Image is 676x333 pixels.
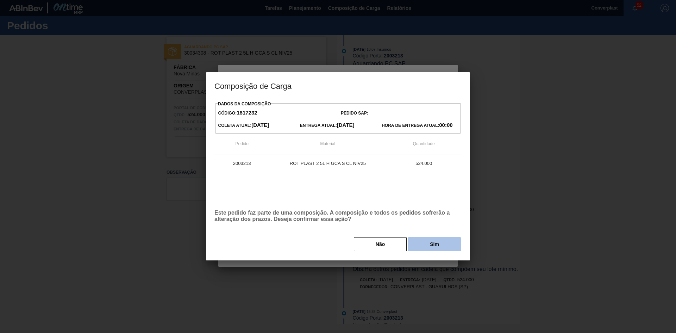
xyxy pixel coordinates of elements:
[382,123,439,128] font: Hora de Entrega Atual:
[233,161,251,166] font: 2003213
[214,210,450,222] font: Este pedido faz parte de uma composição. A composição e todos os pedidos sofrerão a alteração dos...
[235,141,248,146] font: Pedido
[408,237,461,251] button: Sim
[413,141,435,146] font: Quantidade
[300,123,337,128] font: Entrega atual:
[218,123,252,128] font: Coleta Atual:
[376,241,385,247] font: Não
[290,161,366,166] font: ROT PLAST 2 5L H GCA S CL NIV25
[430,241,439,247] font: Sim
[214,82,292,91] font: Composição de Carga
[415,161,432,166] font: 524.000
[439,122,452,128] font: 00:00
[320,141,336,146] font: Material
[354,237,407,251] button: Não
[237,110,257,116] font: 1817232
[251,122,269,128] font: [DATE]
[218,101,271,106] font: Dados da Composição
[218,111,237,116] font: Código:
[337,122,355,128] font: [DATE]
[341,111,368,116] font: Pedido SAP:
